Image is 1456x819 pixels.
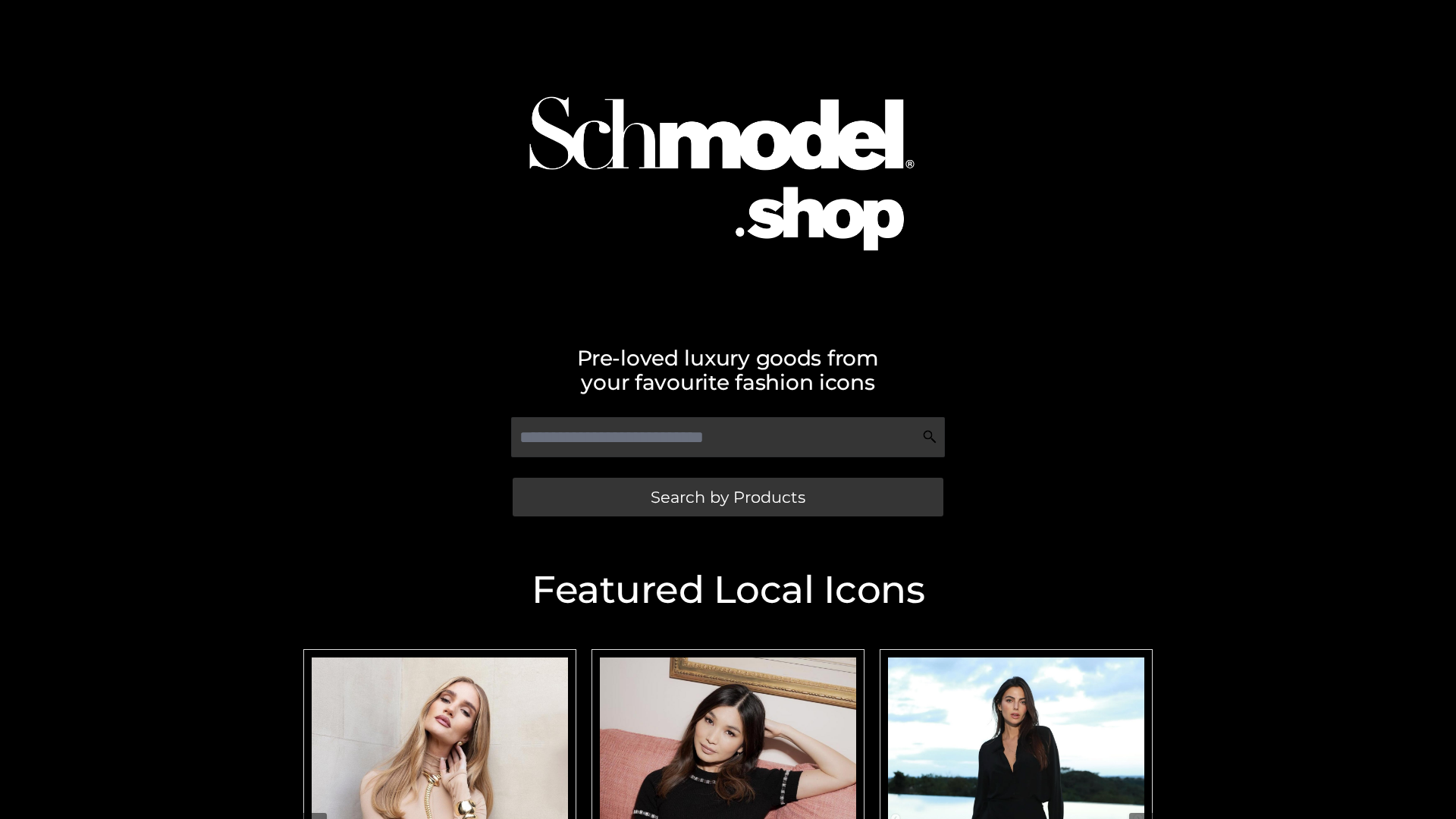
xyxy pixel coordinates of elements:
img: Search Icon [922,429,937,444]
span: Search by Products [651,489,805,505]
h2: Pre-loved luxury goods from your favourite fashion icons [296,346,1160,394]
a: Search by Products [513,478,943,516]
h2: Featured Local Icons​ [296,571,1160,609]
